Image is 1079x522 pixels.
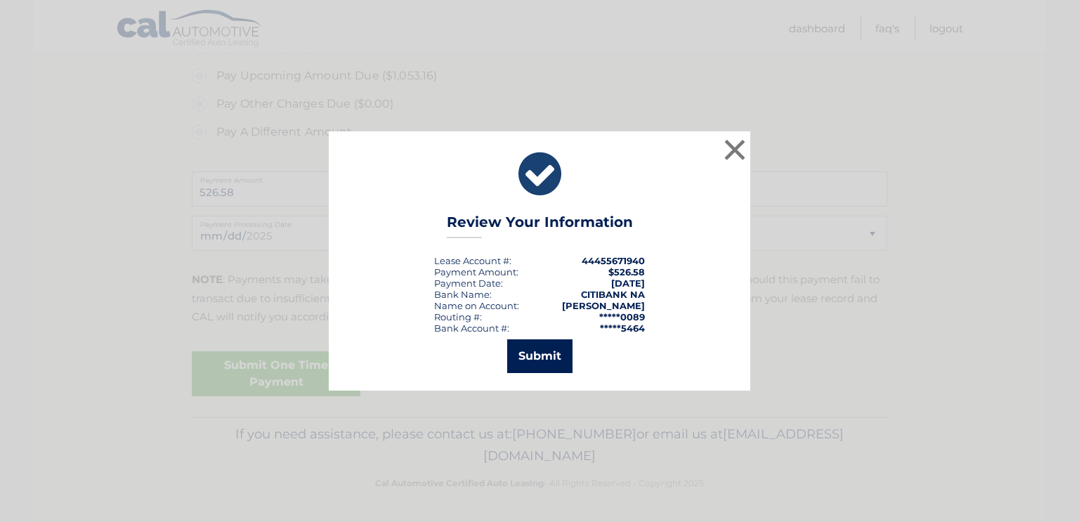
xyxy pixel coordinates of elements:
[434,278,503,289] div: :
[434,289,492,300] div: Bank Name:
[721,136,749,164] button: ×
[447,214,633,238] h3: Review Your Information
[434,311,482,322] div: Routing #:
[611,278,645,289] span: [DATE]
[507,339,573,373] button: Submit
[434,278,501,289] span: Payment Date
[434,300,519,311] div: Name on Account:
[562,300,645,311] strong: [PERSON_NAME]
[581,289,645,300] strong: CITIBANK NA
[434,266,518,278] div: Payment Amount:
[608,266,645,278] span: $526.58
[434,322,509,334] div: Bank Account #:
[582,255,645,266] strong: 44455671940
[434,255,511,266] div: Lease Account #:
